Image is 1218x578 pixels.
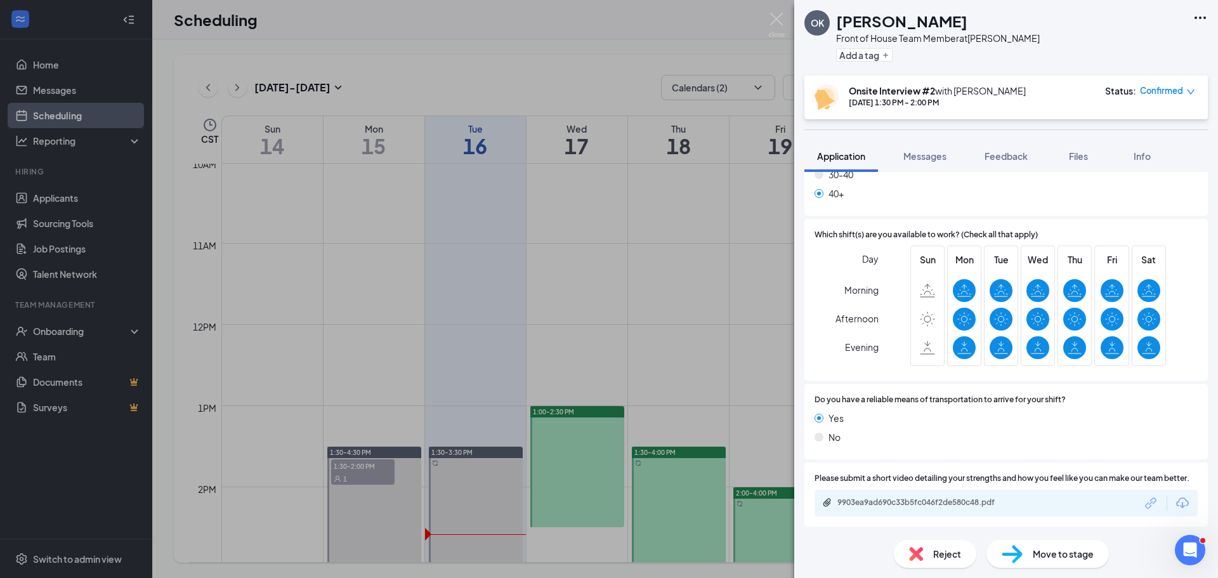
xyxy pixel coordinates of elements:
[990,253,1012,266] span: Tue
[815,229,1038,241] span: Which shift(s) are you available to work? (Check all that apply)
[985,150,1028,162] span: Feedback
[836,48,893,62] button: PlusAdd a tag
[903,150,946,162] span: Messages
[815,473,1189,485] span: Please submit a short video detailing your strengths and how you feel like you can make our team ...
[1140,84,1183,97] span: Confirmed
[849,84,1026,97] div: with [PERSON_NAME]
[822,497,832,508] svg: Paperclip
[828,167,853,181] span: 30-40
[1105,84,1136,97] div: Status :
[822,497,1028,509] a: Paperclip9903ea9ad690c33b5fc046f2de580c48.pdf
[916,253,939,266] span: Sun
[836,10,967,32] h1: [PERSON_NAME]
[1063,253,1086,266] span: Thu
[1033,547,1094,561] span: Move to stage
[1026,253,1049,266] span: Wed
[828,187,844,200] span: 40+
[1134,150,1151,162] span: Info
[811,16,824,29] div: OK
[837,497,1015,508] div: 9903ea9ad690c33b5fc046f2de580c48.pdf
[845,336,879,358] span: Evening
[1175,496,1190,511] svg: Download
[953,253,976,266] span: Mon
[1193,10,1208,25] svg: Ellipses
[1101,253,1123,266] span: Fri
[1069,150,1088,162] span: Files
[817,150,865,162] span: Application
[849,97,1026,108] div: [DATE] 1:30 PM - 2:00 PM
[1137,253,1160,266] span: Sat
[849,85,935,96] b: Onsite Interview #2
[836,32,1040,44] div: Front of House Team Member at [PERSON_NAME]
[835,307,879,330] span: Afternoon
[828,430,841,444] span: No
[1143,495,1160,511] svg: Link
[828,411,844,425] span: Yes
[1186,88,1195,96] span: down
[1175,535,1205,565] iframe: Intercom live chat
[862,252,879,266] span: Day
[815,394,1066,406] span: Do you have a reliable means of transportation to arrive for your shift?
[882,51,889,59] svg: Plus
[844,279,879,301] span: Morning
[933,547,961,561] span: Reject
